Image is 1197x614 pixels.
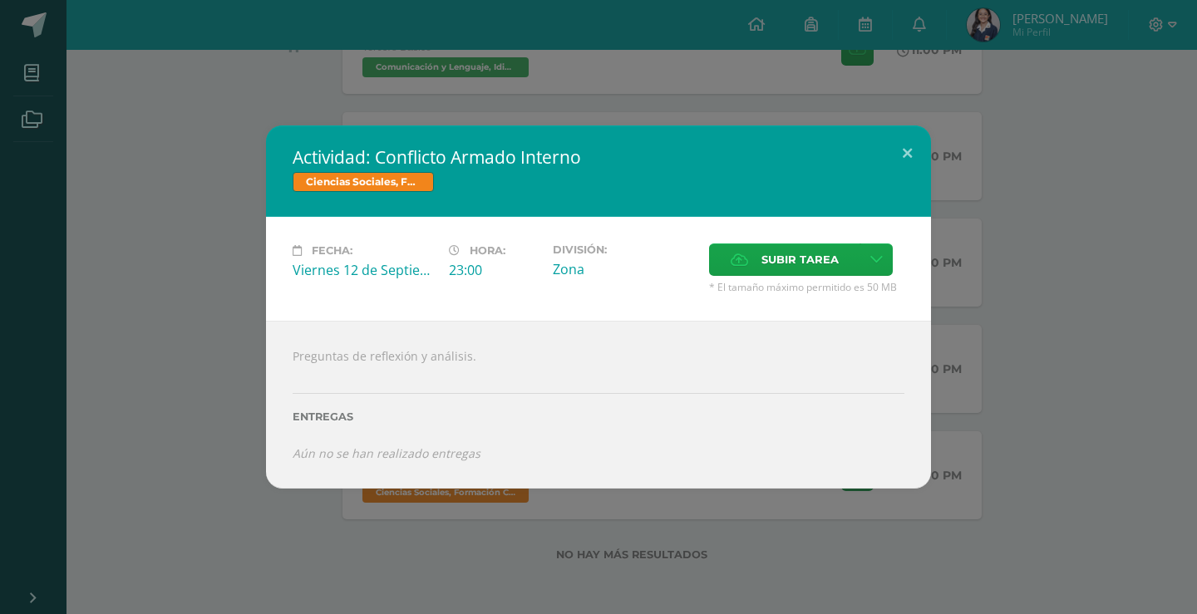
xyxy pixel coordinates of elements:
[553,260,696,278] div: Zona
[884,125,931,182] button: Close (Esc)
[293,410,904,423] label: Entregas
[761,244,839,275] span: Subir tarea
[293,261,436,279] div: Viernes 12 de Septiembre
[553,243,696,256] label: División:
[449,261,539,279] div: 23:00
[293,445,480,461] i: Aún no se han realizado entregas
[293,145,904,169] h2: Actividad: Conflicto Armado Interno
[470,244,505,257] span: Hora:
[709,280,904,294] span: * El tamaño máximo permitido es 50 MB
[293,172,434,192] span: Ciencias Sociales, Formación Ciudadana e Interculturalidad
[266,321,931,489] div: Preguntas de reflexión y análisis.
[312,244,352,257] span: Fecha:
